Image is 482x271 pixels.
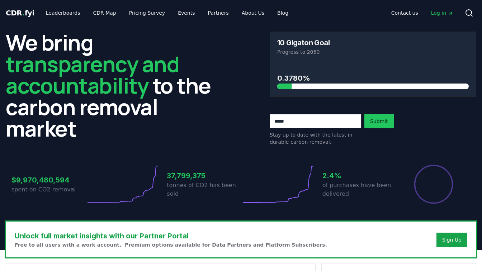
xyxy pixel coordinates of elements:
a: Blog [271,6,294,19]
span: transparency and accountability [6,49,179,100]
a: Pricing Survey [123,6,171,19]
p: tonnes of CO2 has been sold [167,181,241,198]
a: Leaderboards [40,6,86,19]
div: Percentage of sales delivered [414,164,454,204]
p: Stay up to date with the latest in durable carbon removal. [270,131,361,146]
h3: Unlock full market insights with our Partner Portal [15,230,327,241]
p: Free to all users with a work account. Premium options available for Data Partners and Platform S... [15,241,327,248]
h3: 0.3780% [277,73,469,84]
a: Log in [425,6,459,19]
a: CDR Map [88,6,122,19]
button: Submit [364,114,394,128]
p: Progress to 2050 [277,48,469,56]
h3: 10 Gigaton Goal [277,39,330,46]
button: Sign Up [436,233,467,247]
a: Sign Up [442,236,462,243]
a: CDR.fyi [6,8,34,18]
h3: 37,799,375 [167,170,241,181]
h2: We bring to the carbon removal market [6,32,212,139]
a: Events [172,6,200,19]
a: About Us [236,6,270,19]
nav: Main [40,6,294,19]
h3: 2.4% [322,170,397,181]
a: Partners [202,6,235,19]
p: of purchases have been delivered [322,181,397,198]
nav: Main [386,6,459,19]
span: CDR fyi [6,9,34,17]
p: spent on CO2 removal [11,185,86,194]
h3: $9,970,480,594 [11,175,86,185]
a: Contact us [386,6,424,19]
span: Log in [431,9,453,16]
span: . [22,9,25,17]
